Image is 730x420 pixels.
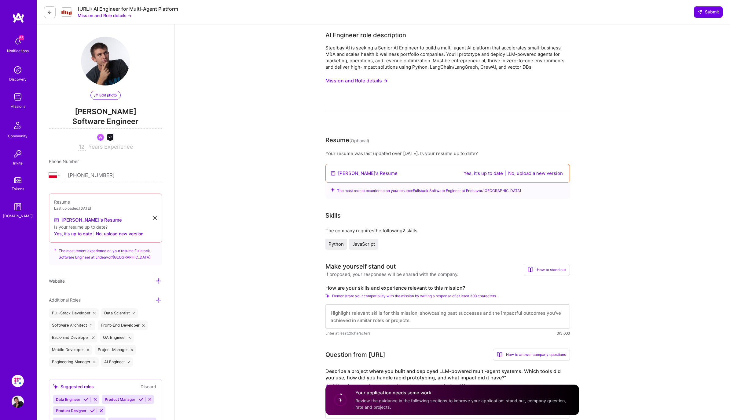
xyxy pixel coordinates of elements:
div: Last uploaded: [DATE] [54,205,157,212]
i: Reject [148,397,152,402]
div: Tokens [12,186,24,192]
div: Your resume was last updated over [DATE]. Is your resume up to date? [325,150,570,157]
img: Invite [12,148,24,160]
i: icon LeftArrowDark [47,10,52,15]
span: Additional Roles [49,297,81,302]
div: AI Engineer role description [325,31,406,40]
img: Evinced: AI-Agents Accessibility Solution [12,375,24,387]
span: Address the company’s question by writing a thorough response of at least 300 characters. [332,383,486,388]
div: Steelbay AI is seeking a Senior AI Engineer to build a multi-agent AI platform that accelerates s... [325,45,570,70]
a: User Avatar [10,396,25,408]
div: Resume [325,136,369,145]
button: Yes, it's up to date [462,170,505,177]
div: How to answer company questions [493,349,570,361]
span: Data Engineer [56,397,80,402]
span: [PERSON_NAME] [49,107,162,116]
div: Mobile Developer [49,345,92,355]
span: Demonstrate your compatibility with the mission by writing a response of at least 300 characters. [332,294,497,298]
span: Phone Number [49,159,79,164]
label: How are your skills and experience relevant to this mission? [325,285,570,291]
span: Website [49,278,65,284]
div: Notifications [7,48,29,54]
i: Reject [99,408,104,413]
button: Yes, it's up to date [54,230,92,237]
img: User Avatar [81,37,130,85]
div: Project Manager [95,345,136,355]
span: | [505,170,506,176]
div: Suggested roles [53,383,94,390]
i: Accept [84,397,89,402]
img: Company Logo [61,7,73,17]
img: bell [12,35,24,48]
div: Make yourself stand out [325,262,396,271]
span: Software Engineer [49,116,162,129]
div: Missions [10,103,25,110]
a: [PERSON_NAME]'s Resume [54,216,122,224]
i: icon SuggestedTeams [330,187,335,192]
a: Evinced: AI-Agents Accessibility Solution [10,375,25,387]
span: Edit photo [94,92,117,98]
img: Been on Mission [97,134,104,141]
div: Full-Stack Developer [49,308,99,318]
div: Engineering Manager [49,357,99,367]
div: Data Scientist [101,308,138,318]
i: icon Close [87,349,89,351]
i: icon Close [93,361,96,363]
button: Submit [694,6,723,17]
div: [URL]: AI Engineer for Multi-Agent Platform [78,6,178,12]
span: Years Experience [88,143,133,150]
div: Is your resume up to date? [54,224,157,230]
span: JavaScript [352,241,375,247]
img: Community [10,118,25,133]
i: icon Close [142,324,145,327]
span: Python [328,241,344,247]
span: Product Manager [105,397,135,402]
button: No, upload new version [96,230,143,237]
i: icon Close [153,216,157,220]
div: QA Engineer [100,333,134,342]
div: Front-End Developer [98,320,148,330]
img: Resume [331,171,336,176]
i: icon Close [90,324,92,327]
span: Resume [54,199,70,205]
div: How to stand out [524,264,570,276]
div: The most recent experience on your resume: Fullstack Software Engineer at Endeavor/[GEOGRAPHIC_DATA] [49,239,162,265]
label: Describe a project where you built and deployed LLM-powered multi-agent systems. Which tools did ... [325,368,570,381]
button: No, upload a new version [506,170,565,177]
i: icon Close [92,336,94,339]
div: 0/3,000 [557,330,570,336]
button: Discard [139,383,158,390]
i: icon SuggestedTeams [54,248,56,252]
i: icon SuggestedTeams [53,384,58,389]
div: Discovery [9,76,27,82]
i: icon Close [128,361,130,363]
div: The most recent experience on your resume: Fullstack Software Engineer at Endeavor/[GEOGRAPHIC_DATA] [325,180,570,199]
i: icon BookOpen [497,352,502,357]
i: icon PencilPurple [94,93,98,97]
span: (Optional) [349,138,369,143]
img: AI Course Graduate [107,134,114,141]
span: Enter at least 20 characters. [325,330,371,336]
button: Mission and Role details → [325,75,388,86]
div: The company requires the following 2 skills [325,227,570,234]
div: Invite [13,160,23,166]
span: Review the guidance in the following sections to improve your application: stand out, company que... [355,398,566,410]
div: Skills [325,211,341,220]
div: Back-End Developer [49,333,97,342]
i: icon BookOpen [528,267,533,273]
img: User Avatar [12,396,24,408]
i: Accept [139,397,144,402]
i: Check [325,383,330,388]
i: icon Close [131,349,133,351]
i: icon Close [93,312,96,314]
i: Accept [90,408,95,413]
img: Resume [54,218,59,223]
i: Reject [93,397,97,402]
div: Community [8,133,28,139]
input: XX [78,143,86,151]
h4: Your application needs some work. [355,390,572,396]
div: Software Architect [49,320,95,330]
img: discovery [12,64,24,76]
div: Question from [URL] [325,350,385,359]
span: Submit [698,9,719,15]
